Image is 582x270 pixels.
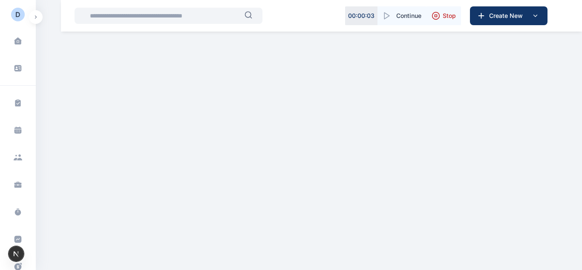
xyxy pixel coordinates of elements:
div: D [15,9,20,20]
button: D [11,10,25,24]
span: Create New [486,12,530,20]
button: Create New [470,6,547,25]
button: Stop [426,6,461,25]
button: Continue [377,6,426,25]
span: Stop [443,12,456,20]
p: 00 : 00 : 03 [348,12,375,20]
span: Continue [396,12,421,20]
